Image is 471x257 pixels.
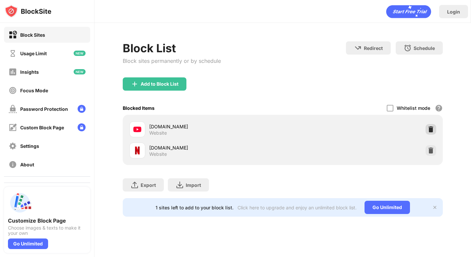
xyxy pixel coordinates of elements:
[5,5,51,18] img: logo-blocksite.svg
[8,225,86,236] div: Choose images & texts to make it your own
[9,142,17,150] img: settings-off.svg
[364,45,383,51] div: Redirect
[9,105,17,113] img: password-protection-off.svg
[133,125,141,133] img: favicons
[20,51,47,56] div: Usage Limit
[20,125,64,130] div: Custom Block Page
[8,191,32,215] img: push-custom-page.svg
[123,41,221,55] div: Block List
[8,217,86,224] div: Customize Block Page
[8,238,48,249] div: Go Unlimited
[20,69,39,75] div: Insights
[386,5,431,18] div: animation
[156,205,234,210] div: 1 sites left to add to your block list.
[9,31,17,39] img: block-on.svg
[78,105,86,113] img: lock-menu.svg
[141,81,178,87] div: Add to Block List
[123,105,155,111] div: Blocked Items
[397,105,430,111] div: Whitelist mode
[20,162,34,167] div: About
[20,106,68,112] div: Password Protection
[74,51,86,56] img: new-icon.svg
[447,9,460,15] div: Login
[78,123,86,131] img: lock-menu.svg
[9,68,17,76] img: insights-off.svg
[141,182,156,188] div: Export
[133,147,141,154] img: favicons
[149,123,283,130] div: [DOMAIN_NAME]
[9,123,17,132] img: customize-block-page-off.svg
[20,88,48,93] div: Focus Mode
[365,201,410,214] div: Go Unlimited
[74,69,86,74] img: new-icon.svg
[9,86,17,95] img: focus-off.svg
[20,143,39,149] div: Settings
[9,160,17,169] img: about-off.svg
[123,58,221,64] div: Block sites permanently or by schedule
[149,151,167,157] div: Website
[9,49,17,58] img: time-usage-off.svg
[432,205,437,210] img: x-button.svg
[186,182,201,188] div: Import
[149,130,167,136] div: Website
[237,205,357,210] div: Click here to upgrade and enjoy an unlimited block list.
[149,144,283,151] div: [DOMAIN_NAME]
[414,45,435,51] div: Schedule
[20,32,45,38] div: Block Sites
